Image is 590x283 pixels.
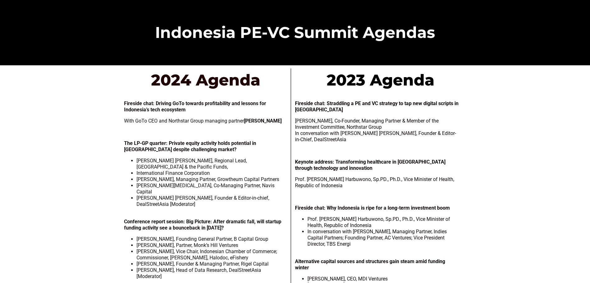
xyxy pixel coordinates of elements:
li: [PERSON_NAME], Head of Data Research, DealStreetAsia [Moderator] [136,267,287,280]
li: In conversation with [PERSON_NAME], Managing Partner, Indies Capital Partners; Founding Partner, ... [307,229,460,247]
li: [PERSON_NAME] [PERSON_NAME], Regional Lead, [GEOGRAPHIC_DATA] & the Pacific Funds, [136,158,287,170]
p: Prof. [PERSON_NAME] Harbuwono, Sp.PD., Ph.D., Vice Minister of Health, Republic of Indonesia [295,176,460,189]
b: Conference report session: Big Picture: After dramatic fall, will startup funding activity see a ... [124,219,281,231]
li: [PERSON_NAME], Partner, Monk’s Hill Ventures [136,242,287,248]
li: [PERSON_NAME], Founder & Managing Partner, Rigel Capital [136,261,287,267]
p: 2024 Agenda [115,68,296,92]
li: International Finance Corporation [136,170,287,176]
li: [PERSON_NAME], Vice Chair, Indonesian Chamber of Commerce; Commissioner, [PERSON_NAME], Halodoc, ... [136,248,287,261]
b: The LP-GP quarter: Private equity activity holds potential in [GEOGRAPHIC_DATA] despite challengi... [124,140,256,152]
p: [PERSON_NAME], Co-Founder, Managing Partner & Member of the Investment Committee, Northstar Group... [295,118,460,143]
li: [PERSON_NAME] [PERSON_NAME], Founder & Editor-in-chief, DealStreetAsia [Moderator] [136,195,287,207]
li: [PERSON_NAME], Founding General Partner, B Capital Group [136,236,287,242]
strong: Keynote address: Transforming healthcare in [GEOGRAPHIC_DATA] through technology and innovation [295,159,445,171]
p: 2023 Agenda [286,68,475,92]
b: Fireside chat: Straddling a PE and VC strategy to tap new digital scripts in [GEOGRAPHIC_DATA] [295,100,459,113]
p: With GoTo CEO and Northstar Group managing partner [124,118,287,124]
b: Fireside chat: Why Indonesia is ripe for a long-term investment boom [295,205,450,211]
b: Fireside chat: Driving GoTo towards profitability and lessons for Indonesia’s tech ecosystem [124,100,266,113]
li: [PERSON_NAME], Managing Partner, Growtheum Capital Partners [136,176,287,183]
li: [PERSON_NAME][MEDICAL_DATA], Co-Managing Partner, Navis Capital [136,183,287,195]
h2: Indonesia PE-VC Summit Agendas [121,25,469,40]
b: Alternative capital sources and structures gain steam amid funding winter [295,258,445,271]
li: Prof. [PERSON_NAME] Harbuwono, Sp.PD., Ph.D., Vice Minister of Health, Republic of Indonesia [307,216,460,229]
li: [PERSON_NAME], CEO, MDI Ventures [307,276,460,282]
b: [PERSON_NAME] [244,118,282,124]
